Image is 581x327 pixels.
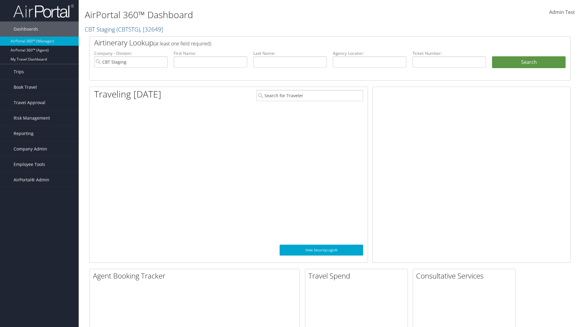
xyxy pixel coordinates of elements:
span: (at least one field required) [153,40,211,47]
h1: Traveling [DATE] [94,88,161,101]
span: Dashboards [14,21,38,37]
span: Reporting [14,126,34,141]
span: ( CBTSTG ) [117,25,140,33]
span: Trips [14,64,24,79]
label: First Name: [174,50,247,56]
h2: Consultative Services [416,271,515,281]
a: CBT Staging [85,25,163,33]
label: Agency Locator: [333,50,406,56]
span: Travel Approval [14,95,45,110]
span: Admin Test [549,9,575,15]
input: Search for Traveler [256,90,363,101]
span: Risk Management [14,111,50,126]
a: View SecurityLogic® [280,245,363,256]
span: Book Travel [14,80,37,95]
span: Employee Tools [14,157,45,172]
span: AirPortal® Admin [14,172,49,187]
button: Search [492,56,566,68]
h2: Travel Spend [308,271,408,281]
label: Ticket Number: [412,50,486,56]
span: Company Admin [14,141,47,157]
label: Company - Division: [94,50,168,56]
h2: Airtinerary Lookup [94,38,526,48]
a: Admin Test [549,3,575,22]
span: , [ 32649 ] [140,25,163,33]
h1: AirPortal 360™ Dashboard [85,8,412,21]
img: airportal-logo.png [13,4,74,18]
h2: Agent Booking Tracker [93,271,300,281]
label: Last Name: [253,50,327,56]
